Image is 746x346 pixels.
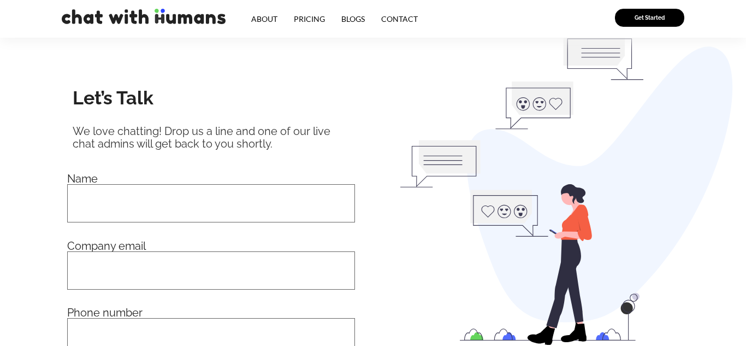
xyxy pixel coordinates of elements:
[286,9,333,29] a: Pricing
[333,9,373,29] a: Blogs
[62,9,226,24] img: chat with humans
[67,307,143,318] label: Phone number
[73,87,350,109] h1: Let’s Talk
[615,9,684,27] a: Get Started
[67,241,146,251] label: Company email
[373,9,426,29] a: Contact
[371,32,733,345] img: contact-img
[243,9,286,29] a: About
[73,125,350,150] div: We love chatting! Drop us a line and one of our live chat admins will get back to you shortly.
[702,302,746,346] button: Live Chat
[67,173,98,184] label: Name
